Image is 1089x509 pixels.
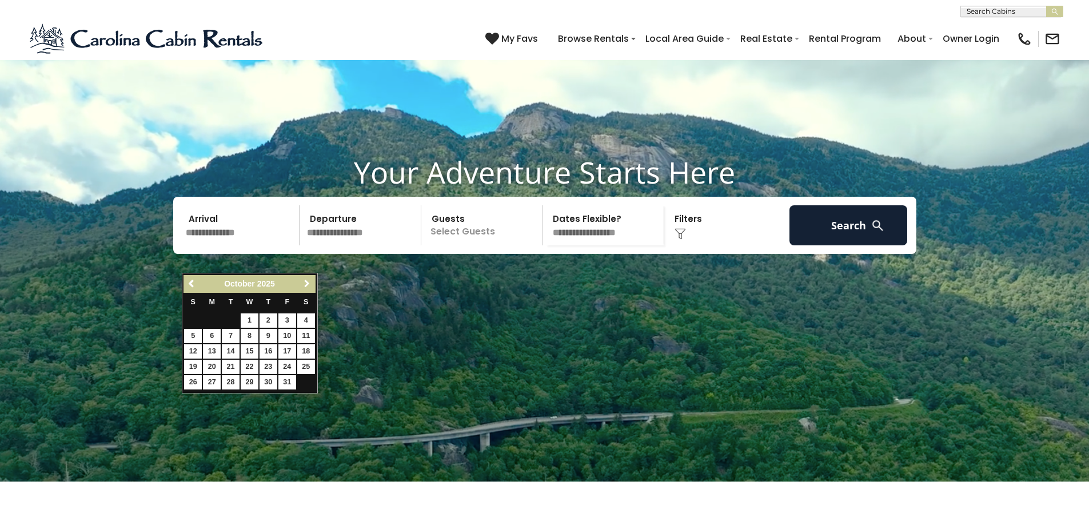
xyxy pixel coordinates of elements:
a: 5 [184,329,202,343]
span: Friday [285,298,289,306]
a: 30 [260,375,277,389]
img: Blue-2.png [29,22,266,56]
a: 19 [184,360,202,374]
a: 24 [278,360,296,374]
a: 29 [241,375,258,389]
a: 1 [241,313,258,328]
img: phone-regular-black.png [1016,31,1032,47]
a: 2 [260,313,277,328]
a: 8 [241,329,258,343]
a: 21 [222,360,240,374]
a: My Favs [485,31,541,46]
a: 28 [222,375,240,389]
img: filter--v1.png [675,228,686,240]
a: 7 [222,329,240,343]
a: 9 [260,329,277,343]
a: 31 [278,375,296,389]
span: 2025 [257,279,275,288]
a: Next [300,277,314,291]
span: Tuesday [229,298,233,306]
a: Real Estate [735,29,798,49]
a: 27 [203,375,221,389]
a: Owner Login [937,29,1005,49]
a: Rental Program [803,29,887,49]
a: 26 [184,375,202,389]
img: mail-regular-black.png [1044,31,1060,47]
a: 14 [222,344,240,359]
span: Sunday [191,298,196,306]
a: 25 [297,360,315,374]
a: 16 [260,344,277,359]
a: 13 [203,344,221,359]
a: Previous [185,277,199,291]
span: Thursday [266,298,271,306]
a: 6 [203,329,221,343]
a: 12 [184,344,202,359]
span: Monday [209,298,215,306]
a: 23 [260,360,277,374]
a: 22 [241,360,258,374]
a: Local Area Guide [640,29,729,49]
a: Browse Rentals [552,29,635,49]
span: October [224,279,255,288]
img: search-regular-white.png [871,218,885,233]
span: Previous [188,279,197,288]
a: 20 [203,360,221,374]
a: 11 [297,329,315,343]
button: Search [789,205,908,245]
a: 3 [278,313,296,328]
a: 15 [241,344,258,359]
span: Next [302,279,312,288]
span: Wednesday [246,298,253,306]
a: 18 [297,344,315,359]
span: My Favs [501,31,538,46]
span: Saturday [304,298,308,306]
a: 4 [297,313,315,328]
a: 10 [278,329,296,343]
h1: Your Adventure Starts Here [9,154,1080,190]
a: About [892,29,932,49]
a: 17 [278,344,296,359]
p: Select Guests [425,205,542,245]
